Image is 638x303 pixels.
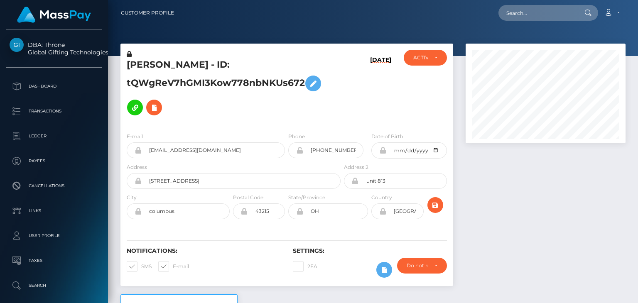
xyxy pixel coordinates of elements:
p: Dashboard [10,80,98,93]
h6: Settings: [293,247,447,254]
p: Ledger [10,130,98,142]
label: E-mail [127,133,143,140]
label: Postal Code [233,194,263,201]
button: Do not require [397,258,447,274]
a: Customer Profile [121,4,174,22]
label: State/Province [288,194,325,201]
input: Search... [498,5,577,21]
a: Search [6,275,102,296]
label: SMS [127,261,152,272]
a: User Profile [6,225,102,246]
div: ACTIVE [413,54,427,61]
img: Global Gifting Technologies Inc [10,38,24,52]
label: Phone [288,133,305,140]
label: Address [127,164,147,171]
label: E-mail [158,261,189,272]
h6: [DATE] [370,56,391,122]
a: Dashboard [6,76,102,97]
label: Country [371,194,392,201]
label: City [127,194,137,201]
a: Cancellations [6,176,102,196]
button: ACTIVE [404,50,447,66]
p: Links [10,205,98,217]
p: Transactions [10,105,98,117]
a: Taxes [6,250,102,271]
a: Payees [6,151,102,171]
span: DBA: Throne Global Gifting Technologies Inc [6,41,102,56]
a: Transactions [6,101,102,122]
a: Ledger [6,126,102,147]
p: Cancellations [10,180,98,192]
p: User Profile [10,230,98,242]
label: Address 2 [344,164,368,171]
p: Taxes [10,254,98,267]
div: Do not require [407,262,428,269]
h6: Notifications: [127,247,280,254]
a: Links [6,200,102,221]
p: Search [10,279,98,292]
img: MassPay Logo [17,7,91,23]
label: 2FA [293,261,317,272]
p: Payees [10,155,98,167]
h5: [PERSON_NAME] - ID: tQWgReV7hGMI3Kow778nbNKUs672 [127,59,336,120]
label: Date of Birth [371,133,403,140]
